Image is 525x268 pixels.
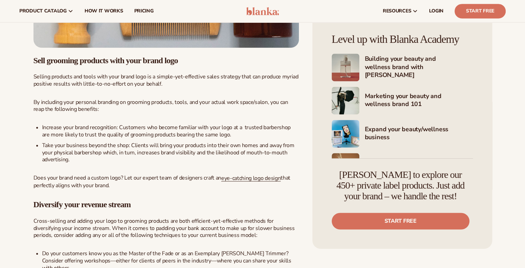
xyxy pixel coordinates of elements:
span: Take your business beyond the shop: Clients will bring your products into their own homes and awa... [42,142,294,164]
h4: Building your beauty and wellness brand with [PERSON_NAME] [365,55,473,80]
h4: Marketing your beauty and wellness brand 101 [365,92,473,109]
span: product catalog [19,8,67,14]
a: Start free [332,213,469,229]
span: pricing [134,8,153,14]
img: Shopify Image 2 [332,54,359,81]
span: Does your brand need a custom logo? Let our expert team of designers craft an [33,174,221,182]
span: Increase your brand recognition: Customers who become familiar with your logo at a trusted barber... [42,124,291,138]
a: eye-catching logo design [221,174,281,182]
strong: Diversify your revenue stream [33,200,131,209]
img: Shopify Image 5 [332,153,359,181]
span: LOGIN [429,8,444,14]
span: resources [383,8,411,14]
strong: Sell grooming prod [33,56,95,65]
span: How It Works [85,8,123,14]
a: Start Free [455,4,506,18]
a: Shopify Image 3 Marketing your beauty and wellness brand 101 [332,87,473,114]
strong: ucts with your brand logo [95,56,178,65]
img: logo [246,7,279,15]
span: Selling products and tools with your brand logo is a simple-yet-effective sales strategy that can... [33,73,299,88]
a: Shopify Image 2 Building your beauty and wellness brand with [PERSON_NAME] [332,54,473,81]
img: Shopify Image 4 [332,120,359,147]
h4: [PERSON_NAME] to explore our 450+ private label products. Just add your brand – we handle the rest! [332,170,469,201]
span: Cross-selling and adding your logo to grooming products are both efficient-yet-effective methods ... [33,217,295,239]
span: By including your personal branding on grooming products, tools, and your actual work space/salon... [33,98,288,113]
img: Shopify Image 3 [332,87,359,114]
a: Shopify Image 5 Mastering ecommerce: Boost your beauty and wellness sales [332,153,473,181]
span: that perfectly aligns with your brand. [33,174,290,189]
a: Shopify Image 4 Expand your beauty/wellness business [332,120,473,147]
h4: Expand your beauty/wellness business [365,125,473,142]
h4: Level up with Blanka Academy [332,33,473,45]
